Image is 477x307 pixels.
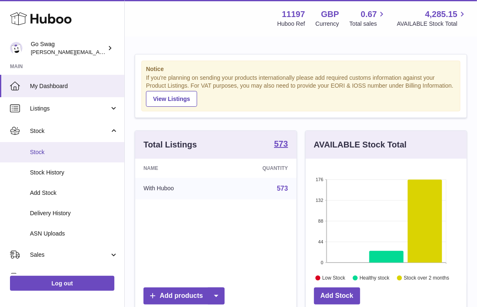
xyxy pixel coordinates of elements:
[321,9,339,20] strong: GBP
[314,287,360,305] a: Add Stock
[30,127,109,135] span: Stock
[359,275,390,281] text: Healthy stock
[10,276,114,291] a: Log out
[318,219,323,223] text: 88
[274,140,288,148] strong: 573
[146,65,456,73] strong: Notice
[277,20,305,28] div: Huboo Ref
[30,209,118,217] span: Delivery History
[404,275,449,281] text: Stock over 2 months
[274,140,288,150] a: 573
[321,260,323,265] text: 0
[316,177,323,182] text: 176
[146,74,456,106] div: If you're planning on sending your products internationally please add required customs informati...
[30,251,109,259] span: Sales
[322,275,345,281] text: Low Stock
[31,40,106,56] div: Go Swag
[30,189,118,197] span: Add Stock
[397,9,467,28] a: 4,285.15 AVAILABLE Stock Total
[318,239,323,244] text: 44
[349,20,386,28] span: Total sales
[314,139,407,150] h3: AVAILABLE Stock Total
[31,49,167,55] span: [PERSON_NAME][EMAIL_ADDRESS][DOMAIN_NAME]
[282,9,305,20] strong: 11197
[135,178,220,199] td: With Huboo
[30,148,118,156] span: Stock
[146,91,197,107] a: View Listings
[30,82,118,90] span: My Dashboard
[143,139,197,150] h3: Total Listings
[397,20,467,28] span: AVAILABLE Stock Total
[30,105,109,113] span: Listings
[30,230,118,238] span: ASN Uploads
[220,159,296,178] th: Quantity
[316,20,339,28] div: Currency
[10,42,22,54] img: leigh@goswag.com
[277,185,288,192] a: 573
[30,273,109,281] span: Orders
[425,9,457,20] span: 4,285.15
[316,198,323,203] text: 132
[143,287,225,305] a: Add products
[349,9,386,28] a: 0.67 Total sales
[135,159,220,178] th: Name
[30,169,118,177] span: Stock History
[361,9,377,20] span: 0.67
